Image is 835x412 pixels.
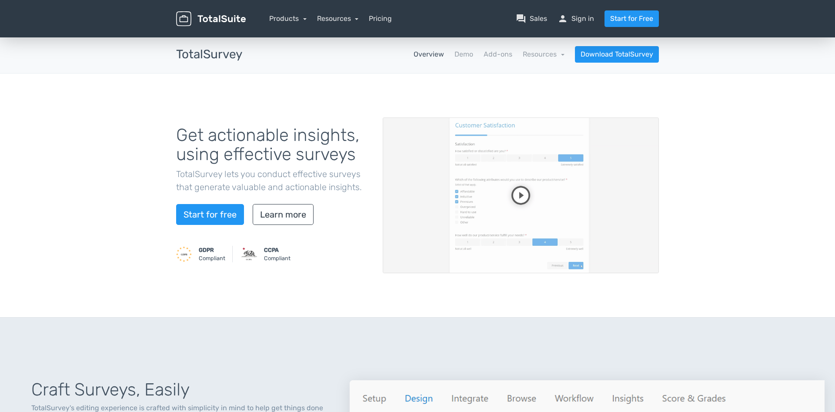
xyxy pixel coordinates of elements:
[523,50,564,58] a: Resources
[558,13,594,24] a: personSign in
[264,246,291,262] small: Compliant
[264,247,279,253] strong: CCPA
[31,380,329,399] h1: Craft Surveys, Easily
[176,246,192,262] img: GDPR
[241,246,257,262] img: CCPA
[199,246,225,262] small: Compliant
[199,247,214,253] strong: GDPR
[575,46,659,63] a: Download TotalSurvey
[369,13,392,24] a: Pricing
[558,13,568,24] span: person
[176,167,370,194] p: TotalSurvey lets you conduct effective surveys that generate valuable and actionable insights.
[176,11,246,27] img: TotalSuite for WordPress
[176,48,242,61] h3: TotalSurvey
[176,204,244,225] a: Start for free
[269,14,307,23] a: Products
[414,49,444,60] a: Overview
[605,10,659,27] a: Start for Free
[176,126,370,164] h1: Get actionable insights, using effective surveys
[516,13,547,24] a: question_answerSales
[317,14,359,23] a: Resources
[516,13,526,24] span: question_answer
[253,204,314,225] a: Learn more
[484,49,512,60] a: Add-ons
[454,49,473,60] a: Demo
